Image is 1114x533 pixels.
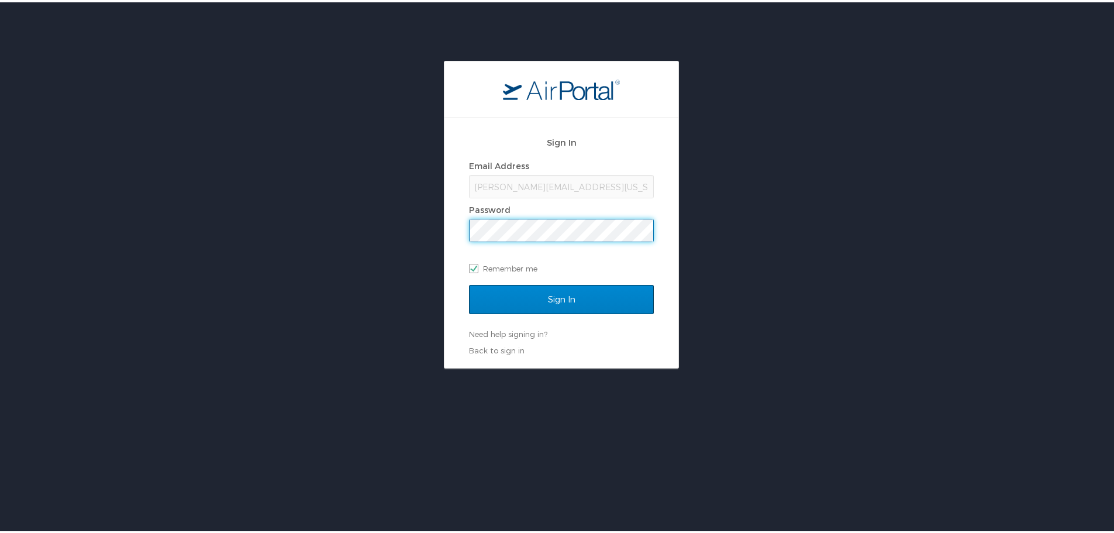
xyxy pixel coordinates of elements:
[469,159,529,169] label: Email Address
[469,343,525,353] a: Back to sign in
[469,133,654,147] h2: Sign In
[469,202,511,212] label: Password
[503,77,620,98] img: logo
[469,327,547,336] a: Need help signing in?
[469,283,654,312] input: Sign In
[469,257,654,275] label: Remember me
